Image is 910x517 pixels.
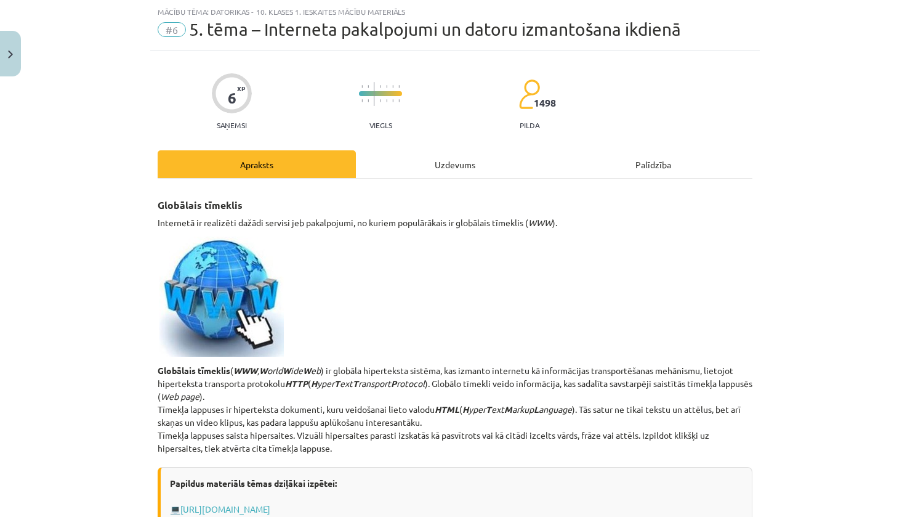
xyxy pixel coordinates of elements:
strong: W [303,365,311,376]
img: icon-short-line-57e1e144782c952c97e751825c79c345078a6d821885a25fce030b3d8c18986b.svg [398,99,400,102]
img: icon-long-line-d9ea69661e0d244f92f715978eff75569469978d946b2353a9bb055b3ed8787d.svg [374,82,375,106]
img: icon-short-line-57e1e144782c952c97e751825c79c345078a6d821885a25fce030b3d8c18986b.svg [392,99,393,102]
strong: W [283,365,291,376]
img: icon-short-line-57e1e144782c952c97e751825c79c345078a6d821885a25fce030b3d8c18986b.svg [361,99,363,102]
span: XP [237,85,245,92]
em: WWW [528,217,552,228]
img: icon-short-line-57e1e144782c952c97e751825c79c345078a6d821885a25fce030b3d8c18986b.svg [361,85,363,88]
em: yper ext ransport rotocol [311,378,425,389]
strong: Globālais tīmeklis [158,198,243,211]
em: , orld ide eb [233,365,321,376]
strong: M [504,404,512,415]
p: pilda [520,121,539,129]
strong: T [353,378,358,389]
div: Apraksts [158,150,356,178]
div: Uzdevums [356,150,554,178]
span: 1498 [534,97,556,108]
div: Palīdzība [554,150,752,178]
img: students-c634bb4e5e11cddfef0936a35e636f08e4e9abd3cc4e673bd6f9a4125e45ecb1.svg [518,79,540,110]
em: HTTP [285,378,308,389]
a: [URL][DOMAIN_NAME] [180,503,270,515]
img: icon-short-line-57e1e144782c952c97e751825c79c345078a6d821885a25fce030b3d8c18986b.svg [386,85,387,88]
div: Mācību tēma: Datorikas - 10. klases 1. ieskaites mācību materiāls [158,7,752,16]
strong: WWW [233,365,257,376]
img: icon-short-line-57e1e144782c952c97e751825c79c345078a6d821885a25fce030b3d8c18986b.svg [398,85,400,88]
div: 6 [228,89,236,107]
p: Saņemsi [212,121,252,129]
img: icon-short-line-57e1e144782c952c97e751825c79c345078a6d821885a25fce030b3d8c18986b.svg [386,99,387,102]
em: HTML [435,404,459,415]
img: icon-short-line-57e1e144782c952c97e751825c79c345078a6d821885a25fce030b3d8c18986b.svg [368,99,369,102]
img: icon-short-line-57e1e144782c952c97e751825c79c345078a6d821885a25fce030b3d8c18986b.svg [368,85,369,88]
strong: H [462,404,469,415]
strong: L [534,404,539,415]
strong: Papildus materiāls tēmas dziļākai izpētei: [170,478,337,489]
strong: T [486,404,491,415]
strong: H [311,378,317,389]
p: Internetā ir realizēti dažādi servisi jeb pakalpojumi, no kuriem populārākais ir globālais tīmekl... [158,216,752,229]
p: Viegls [369,121,392,129]
em: Web page [161,391,199,402]
strong: P [391,378,397,389]
img: icon-short-line-57e1e144782c952c97e751825c79c345078a6d821885a25fce030b3d8c18986b.svg [380,85,381,88]
img: icon-short-line-57e1e144782c952c97e751825c79c345078a6d821885a25fce030b3d8c18986b.svg [392,85,393,88]
em: yper ext arkup anguage [462,404,572,415]
strong: Globālais tīmeklis [158,365,230,376]
img: icon-short-line-57e1e144782c952c97e751825c79c345078a6d821885a25fce030b3d8c18986b.svg [380,99,381,102]
p: ( ) ir globāla hiperteksta sistēma, kas izmanto internetu kā informācijas transportēšanas mehānis... [158,364,752,455]
span: #6 [158,22,186,37]
strong: T [334,378,340,389]
img: icon-close-lesson-0947bae3869378f0d4975bcd49f059093ad1ed9edebbc8119c70593378902aed.svg [8,51,13,59]
span: 5. tēma – Interneta pakalpojumi un datoru izmantošana ikdienā [189,19,681,39]
strong: W [259,365,267,376]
